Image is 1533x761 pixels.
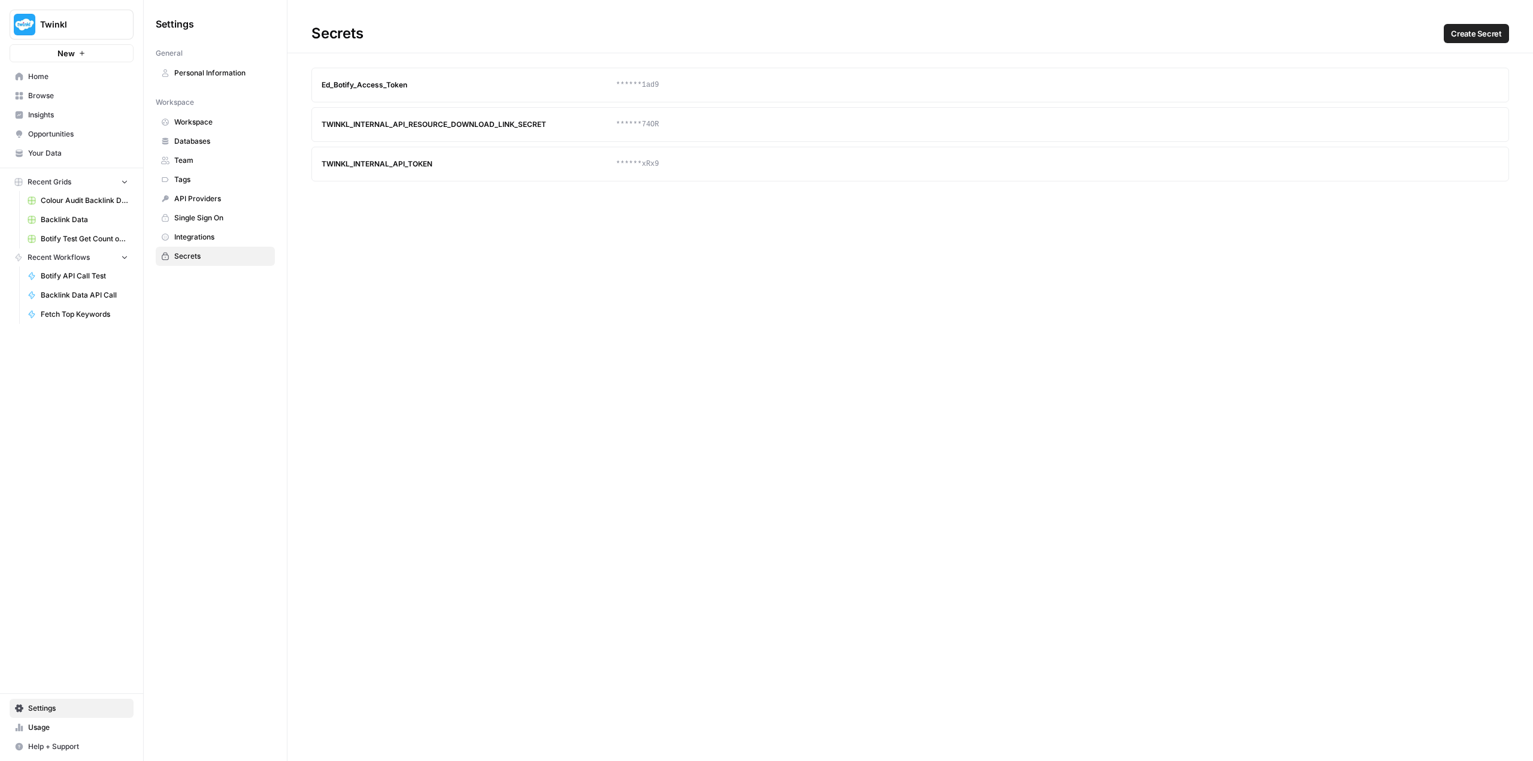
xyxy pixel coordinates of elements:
[28,71,128,82] span: Home
[156,228,275,247] a: Integrations
[174,213,269,223] span: Single Sign On
[156,17,194,31] span: Settings
[22,210,134,229] a: Backlink Data
[28,252,90,263] span: Recent Workflows
[40,19,113,31] span: Twinkl
[10,10,134,40] button: Workspace: Twinkl
[41,271,128,281] span: Botify API Call Test
[156,97,194,108] span: Workspace
[28,177,71,187] span: Recent Grids
[41,234,128,244] span: Botify Test Get Count of Inlinks
[28,722,128,733] span: Usage
[322,119,616,130] div: TWINKL_INTERNAL_API_RESOURCE_DOWNLOAD_LINK_SECRET
[28,110,128,120] span: Insights
[1451,28,1502,40] span: Create Secret
[10,105,134,125] a: Insights
[10,248,134,266] button: Recent Workflows
[28,129,128,140] span: Opportunities
[174,232,269,242] span: Integrations
[174,117,269,128] span: Workspace
[28,90,128,101] span: Browse
[174,174,269,185] span: Tags
[1444,24,1509,43] button: Create Secret
[22,191,134,210] a: Colour Audit Backlink Data
[41,309,128,320] span: Fetch Top Keywords
[41,290,128,301] span: Backlink Data API Call
[22,286,134,305] a: Backlink Data API Call
[10,718,134,737] a: Usage
[156,170,275,189] a: Tags
[22,305,134,324] a: Fetch Top Keywords
[10,86,134,105] a: Browse
[10,173,134,191] button: Recent Grids
[41,214,128,225] span: Backlink Data
[174,193,269,204] span: API Providers
[322,159,616,169] div: TWINKL_INTERNAL_API_TOKEN
[28,703,128,714] span: Settings
[41,195,128,206] span: Colour Audit Backlink Data
[174,155,269,166] span: Team
[57,47,75,59] span: New
[156,132,275,151] a: Databases
[322,80,616,90] div: Ed_Botify_Access_Token
[10,125,134,144] a: Opportunities
[10,737,134,756] button: Help + Support
[156,189,275,208] a: API Providers
[287,24,1533,43] div: Secrets
[156,208,275,228] a: Single Sign On
[10,699,134,718] a: Settings
[156,48,183,59] span: General
[22,229,134,248] a: Botify Test Get Count of Inlinks
[14,14,35,35] img: Twinkl Logo
[10,144,134,163] a: Your Data
[28,741,128,752] span: Help + Support
[10,44,134,62] button: New
[156,151,275,170] a: Team
[174,251,269,262] span: Secrets
[28,148,128,159] span: Your Data
[22,266,134,286] a: Botify API Call Test
[156,247,275,266] a: Secrets
[10,67,134,86] a: Home
[156,113,275,132] a: Workspace
[174,136,269,147] span: Databases
[174,68,269,78] span: Personal Information
[156,63,275,83] a: Personal Information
